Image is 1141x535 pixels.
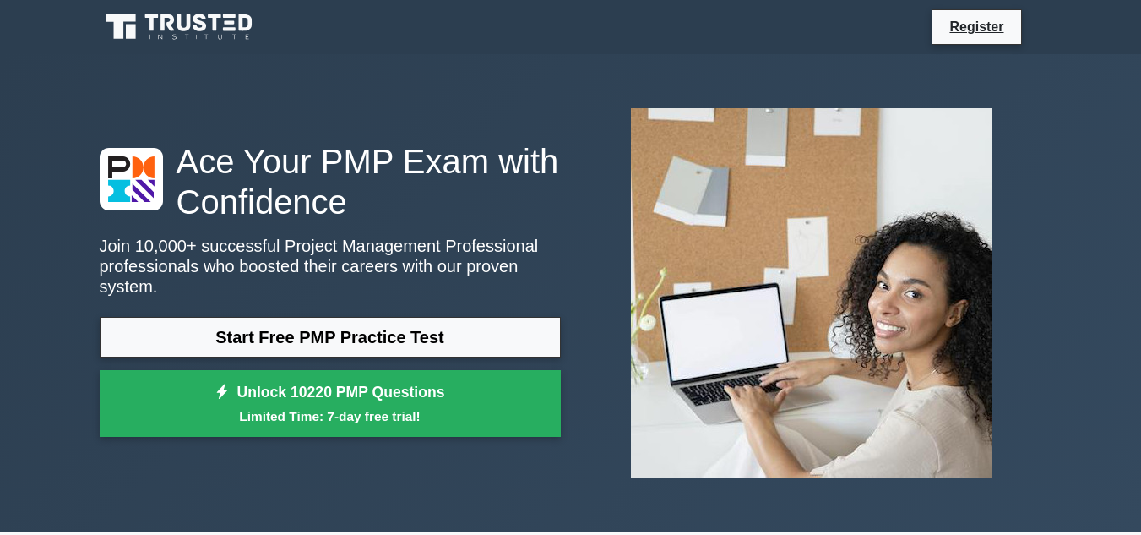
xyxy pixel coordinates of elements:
[100,370,561,438] a: Unlock 10220 PMP QuestionsLimited Time: 7-day free trial!
[100,317,561,358] a: Start Free PMP Practice Test
[939,16,1013,37] a: Register
[100,141,561,222] h1: Ace Your PMP Exam with Confidence
[121,407,540,426] small: Limited Time: 7-day free trial!
[100,236,561,297] p: Join 10,000+ successful Project Management Professional professionals who boosted their careers w...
